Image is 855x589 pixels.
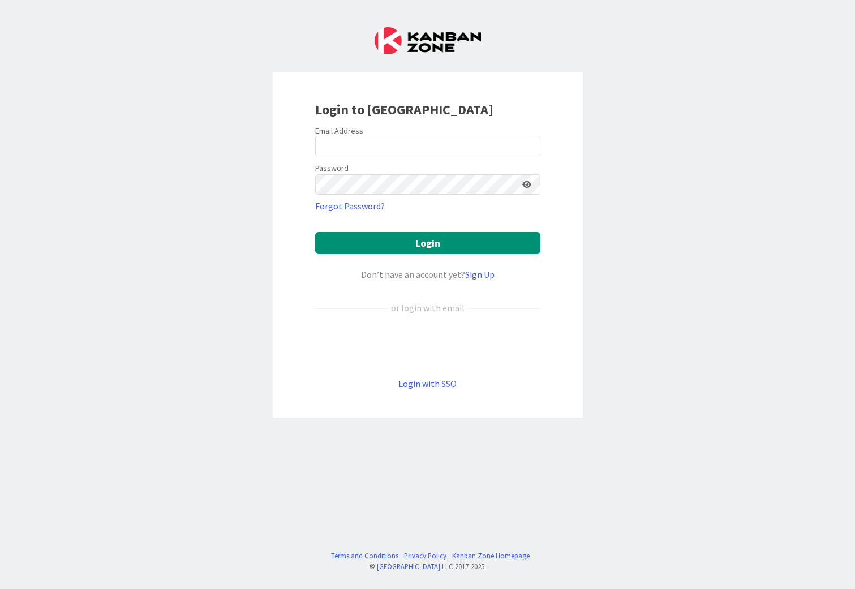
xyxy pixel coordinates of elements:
label: Email Address [315,126,363,136]
b: Login to [GEOGRAPHIC_DATA] [315,101,493,118]
div: Don’t have an account yet? [315,268,540,281]
div: © LLC 2017- 2025 . [325,561,530,572]
a: Forgot Password? [315,199,385,213]
iframe: Sign in with Google Button [310,333,546,358]
label: Password [315,162,349,174]
a: Kanban Zone Homepage [452,551,530,561]
a: Privacy Policy [404,551,446,561]
img: Kanban Zone [375,27,481,54]
button: Login [315,232,540,254]
a: [GEOGRAPHIC_DATA] [377,562,440,571]
div: or login with email [388,301,467,315]
a: Sign Up [465,269,495,280]
a: Login with SSO [398,378,457,389]
a: Terms and Conditions [331,551,398,561]
div: Sign in with Google. Opens in new tab [315,333,540,358]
